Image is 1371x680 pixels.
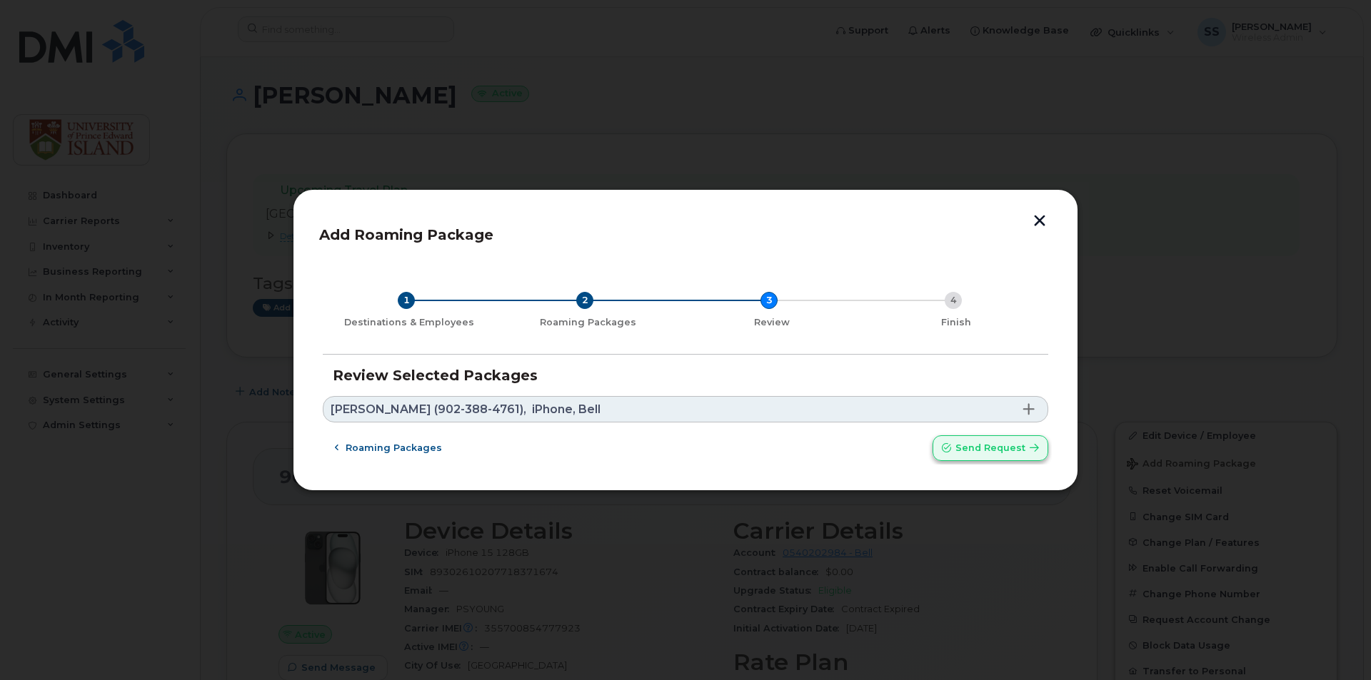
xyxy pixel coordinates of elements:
button: Send request [933,435,1048,461]
div: 1 [398,292,415,309]
div: Finish [870,317,1043,328]
span: [PERSON_NAME] (902-388-4761), [331,404,526,415]
div: 2 [576,292,593,309]
span: Roaming packages [346,441,442,455]
span: iPhone, Bell [532,404,601,415]
button: Roaming packages [323,435,454,461]
div: 4 [945,292,962,309]
div: Roaming Packages [501,317,674,328]
span: Add Roaming Package [319,226,493,243]
a: [PERSON_NAME] (902-388-4761),iPhone, Bell [323,396,1048,422]
div: Destinations & Employees [328,317,490,328]
span: Send request [955,441,1025,455]
h3: Review Selected Packages [333,367,1038,383]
